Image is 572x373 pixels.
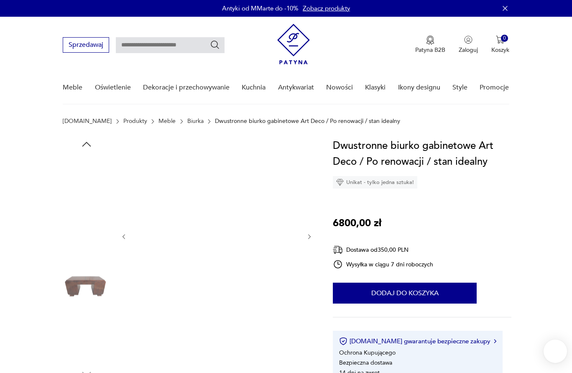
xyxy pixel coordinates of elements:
button: 0Koszyk [491,36,509,54]
a: Produkty [123,118,147,125]
div: Wysyłka w ciągu 7 dni roboczych [333,259,433,269]
button: Szukaj [210,40,220,50]
p: Antyki od MMarte do -10% [222,4,299,13]
img: Ikonka użytkownika [464,36,472,44]
img: Ikona medalu [426,36,434,45]
p: Zaloguj [459,46,478,54]
a: Zobacz produkty [303,4,350,13]
div: Dostawa od 350,00 PLN [333,245,433,255]
a: Dekoracje i przechowywanie [143,72,230,104]
img: Ikona dostawy [333,245,343,255]
a: Style [452,72,467,104]
a: Meble [158,118,176,125]
a: Sprzedawaj [63,43,109,49]
img: Zdjęcie produktu Dwustronne biurko gabinetowe Art Deco / Po renowacji / stan idealny [63,315,110,363]
li: Bezpieczna dostawa [339,359,392,367]
button: Zaloguj [459,36,478,54]
img: Zdjęcie produktu Dwustronne biurko gabinetowe Art Deco / Po renowacji / stan idealny [63,155,110,202]
img: Zdjęcie produktu Dwustronne biurko gabinetowe Art Deco / Po renowacji / stan idealny [63,261,110,309]
button: Sprzedawaj [63,37,109,53]
p: Dwustronne biurko gabinetowe Art Deco / Po renowacji / stan idealny [215,118,400,125]
a: Ikona medaluPatyna B2B [415,36,445,54]
a: Kuchnia [242,72,266,104]
a: Oświetlenie [95,72,131,104]
p: Koszyk [491,46,509,54]
a: [DOMAIN_NAME] [63,118,112,125]
div: Unikat - tylko jedna sztuka! [333,176,417,189]
a: Antykwariat [278,72,314,104]
a: Meble [63,72,82,104]
img: Ikona certyfikatu [339,337,347,345]
a: Ikony designu [398,72,440,104]
img: Ikona diamentu [336,179,344,186]
a: Klasyki [365,72,386,104]
p: 6800,00 zł [333,215,381,231]
img: Ikona strzałki w prawo [494,339,496,343]
p: Patyna B2B [415,46,445,54]
div: 0 [501,35,508,42]
button: [DOMAIN_NAME] gwarantuje bezpieczne zakupy [339,337,496,345]
img: Ikona koszyka [496,36,504,44]
button: Dodaj do koszyka [333,283,477,304]
a: Promocje [480,72,509,104]
li: Ochrona Kupującego [339,349,396,357]
button: Patyna B2B [415,36,445,54]
img: Zdjęcie produktu Dwustronne biurko gabinetowe Art Deco / Po renowacji / stan idealny [63,208,110,256]
a: Biurka [187,118,204,125]
img: Patyna - sklep z meblami i dekoracjami vintage [277,24,310,64]
a: Nowości [326,72,353,104]
iframe: Smartsupp widget button [544,340,567,363]
h1: Dwustronne biurko gabinetowe Art Deco / Po renowacji / stan idealny [333,138,511,170]
img: Zdjęcie produktu Dwustronne biurko gabinetowe Art Deco / Po renowacji / stan idealny [136,138,297,334]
